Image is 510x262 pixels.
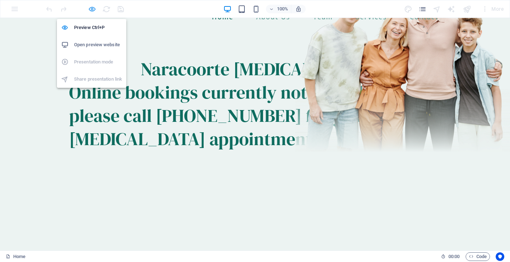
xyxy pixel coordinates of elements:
button: Code [466,252,490,261]
span: 00 00 [448,252,460,261]
h6: Open preview website [74,41,122,49]
i: On resize automatically adjust zoom level to fit chosen device. [295,6,302,12]
h6: 100% [277,5,288,13]
h2: Online bookings currently not available; please call [PHONE_NUMBER] for your [MEDICAL_DATA] appoi... [69,63,441,133]
h6: Preview Ctrl+P [74,23,122,32]
span: : [453,254,455,259]
h2: Naracoorte [MEDICAL_DATA] [69,39,441,63]
h6: Session time [441,252,460,261]
a: Click to cancel selection. Double-click to open Pages [6,252,25,261]
span: Code [469,252,487,261]
button: Usercentrics [496,252,504,261]
i: Pages (Ctrl+Alt+S) [418,5,427,13]
button: pages [418,5,427,13]
button: 100% [266,5,291,13]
